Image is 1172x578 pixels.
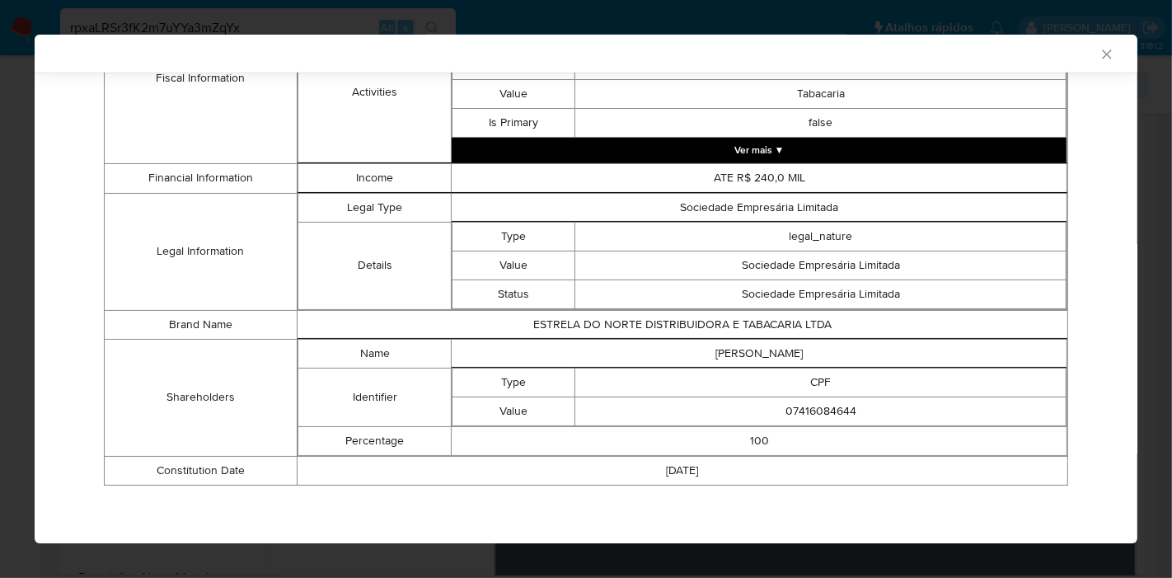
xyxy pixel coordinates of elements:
td: Legal Information [105,193,298,310]
td: Brand Name [105,310,298,339]
td: false [575,108,1067,137]
td: CPF [575,368,1067,397]
td: Financial Information [105,163,298,193]
td: Shareholders [105,339,298,456]
td: Legal Type [298,193,452,222]
td: Type [452,368,575,397]
button: Expand array [452,138,1067,162]
td: ESTRELA DO NORTE DISTRIBUIDORA E TABACARIA LTDA [297,310,1067,339]
div: closure-recommendation-modal [35,35,1137,543]
td: Is Primary [452,108,575,137]
td: Identifier [298,368,452,426]
td: Status [452,280,575,308]
td: Sociedade Empresária Limitada [575,280,1067,308]
td: Tabacaria [575,79,1067,108]
td: Activities [298,21,452,162]
td: legal_nature [575,222,1067,251]
td: Value [452,79,575,108]
td: Percentage [298,426,452,455]
td: 100 [452,426,1067,455]
td: [DATE] [297,456,1067,485]
td: Constitution Date [105,456,298,485]
td: Details [298,222,452,309]
button: Fechar a janela [1099,46,1113,61]
td: Value [452,251,575,280]
td: Income [298,163,452,192]
td: Name [298,339,452,368]
td: ATE R$ 240,0 MIL [452,163,1067,192]
td: Type [452,222,575,251]
td: Value [452,397,575,425]
td: Sociedade Empresária Limitada [575,251,1067,280]
td: 07416084644 [575,397,1067,425]
td: [PERSON_NAME] [452,339,1067,368]
td: Sociedade Empresária Limitada [452,193,1067,222]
